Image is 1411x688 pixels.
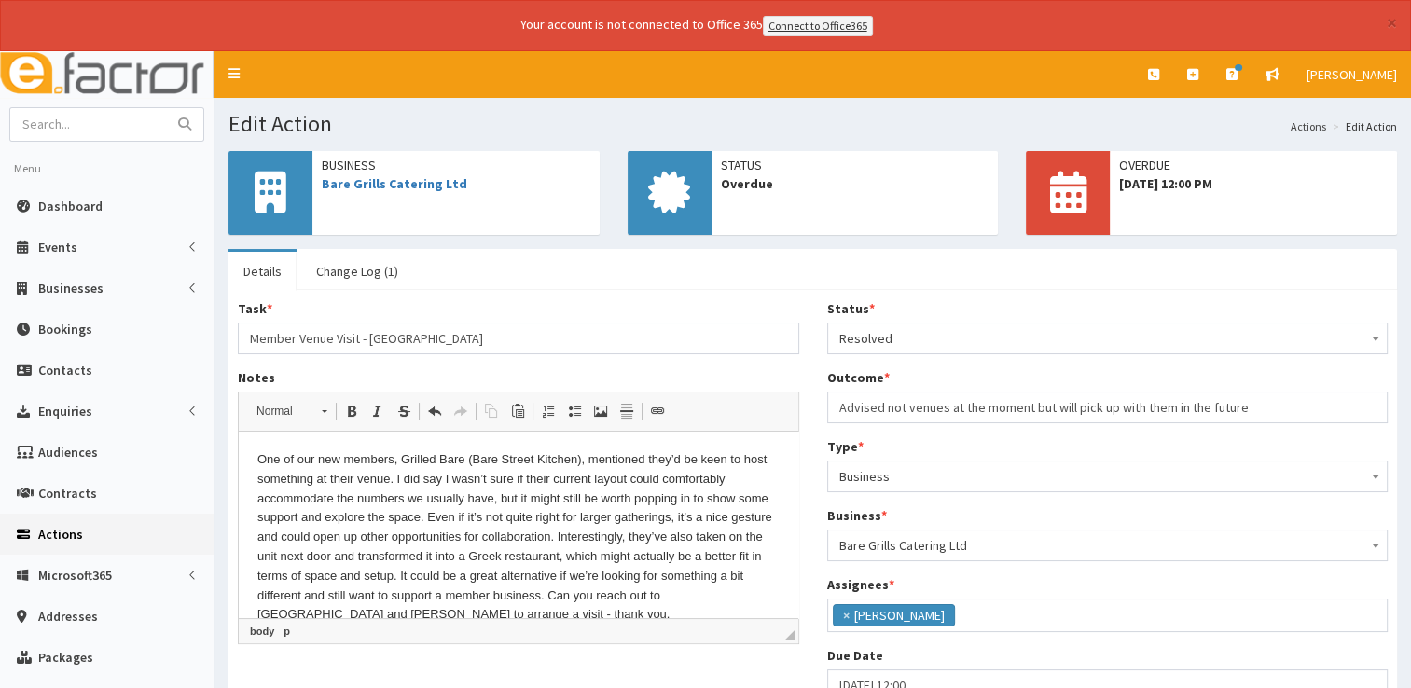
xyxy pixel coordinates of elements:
[38,321,92,337] span: Bookings
[827,506,887,525] label: Business
[228,112,1397,136] h1: Edit Action
[561,399,588,423] a: Insert/Remove Bulleted List
[38,526,83,543] span: Actions
[535,399,561,423] a: Insert/Remove Numbered List
[246,398,337,424] a: Normal
[588,399,614,423] a: Image
[1387,13,1397,33] button: ×
[38,239,77,255] span: Events
[833,604,955,626] li: Laura Bradshaw
[1307,66,1397,83] span: [PERSON_NAME]
[38,403,92,420] span: Enquiries
[721,174,989,193] span: Overdue
[827,437,864,456] label: Type
[422,399,448,423] a: Undo (Ctrl+Z)
[827,299,875,318] label: Status
[246,623,278,640] a: body element
[785,630,795,640] span: Drag to resize
[839,325,1376,351] span: Resolved
[614,399,640,423] a: Insert Horizontal Line
[10,108,167,141] input: Search...
[322,175,467,192] a: Bare Grills Catering Ltd
[322,156,590,174] span: Business
[38,608,98,625] span: Addresses
[365,399,391,423] a: Italic (Ctrl+I)
[1119,156,1388,174] span: OVERDUE
[448,399,474,423] a: Redo (Ctrl+Y)
[280,623,294,640] a: p element
[238,299,272,318] label: Task
[38,280,104,296] span: Businesses
[721,156,989,174] span: Status
[827,530,1389,561] span: Bare Grills Catering Ltd
[228,252,297,291] a: Details
[38,567,112,584] span: Microsoft365
[301,252,413,291] a: Change Log (1)
[827,461,1389,492] span: Business
[644,399,671,423] a: Link (Ctrl+L)
[38,198,103,214] span: Dashboard
[839,532,1376,558] span: Bare Grills Catering Ltd
[239,432,798,618] iframe: Rich Text Editor, notes
[1293,51,1411,98] a: [PERSON_NAME]
[38,362,92,378] span: Contacts
[151,15,1242,36] div: Your account is not connected to Office 365
[763,16,873,36] a: Connect to Office365
[843,606,850,625] span: ×
[827,368,890,387] label: Outcome
[1328,118,1397,134] li: Edit Action
[38,444,98,461] span: Audiences
[1119,174,1388,193] span: [DATE] 12:00 PM
[1291,118,1326,134] a: Actions
[478,399,505,423] a: Copy (Ctrl+C)
[38,649,93,666] span: Packages
[38,485,97,502] span: Contracts
[19,19,541,193] p: One of our new members, Grilled Bare (Bare Street Kitchen), mentioned they’d be keen to host some...
[827,646,883,665] label: Due Date
[391,399,417,423] a: Strike Through
[247,399,312,423] span: Normal
[827,323,1389,354] span: Resolved
[339,399,365,423] a: Bold (Ctrl+B)
[238,368,275,387] label: Notes
[839,463,1376,489] span: Business
[505,399,531,423] a: Paste (Ctrl+V)
[827,575,894,594] label: Assignees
